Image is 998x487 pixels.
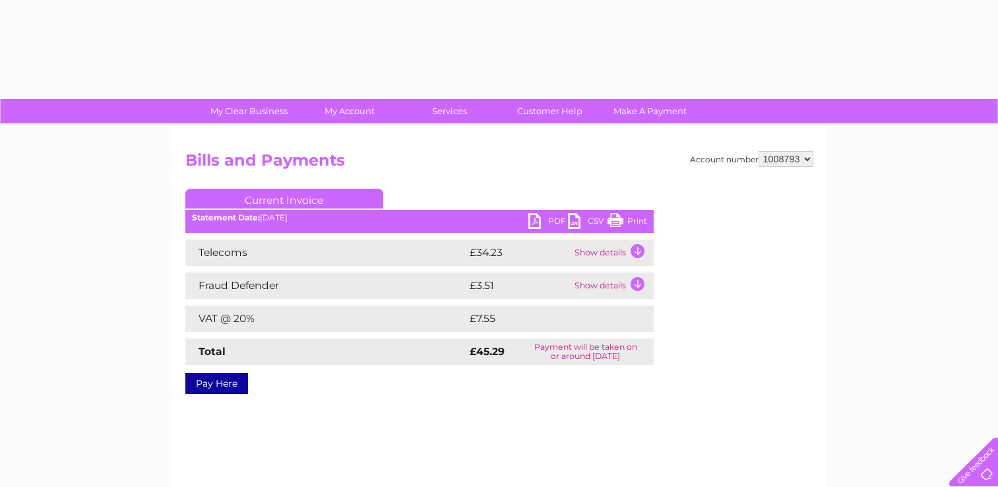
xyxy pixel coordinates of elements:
td: £7.55 [466,306,622,332]
strong: Total [199,345,226,358]
td: Show details [571,240,654,266]
td: Payment will be taken on or around [DATE] [518,339,654,365]
a: My Account [295,99,404,123]
a: PDF [528,213,568,232]
a: Make A Payment [596,99,704,123]
strong: £45.29 [470,345,505,358]
a: My Clear Business [195,99,303,123]
a: Pay Here [185,373,248,394]
h2: Bills and Payments [185,151,813,176]
td: Telecoms [185,240,466,266]
a: Print [608,213,647,232]
a: Current Invoice [185,189,383,209]
b: Statement Date: [192,212,260,222]
td: £34.23 [466,240,571,266]
div: [DATE] [185,213,654,222]
td: Fraud Defender [185,273,466,299]
div: Account number [690,151,813,167]
td: VAT @ 20% [185,306,466,332]
td: Show details [571,273,654,299]
a: Services [395,99,504,123]
a: CSV [568,213,608,232]
td: £3.51 [466,273,571,299]
a: Customer Help [495,99,604,123]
